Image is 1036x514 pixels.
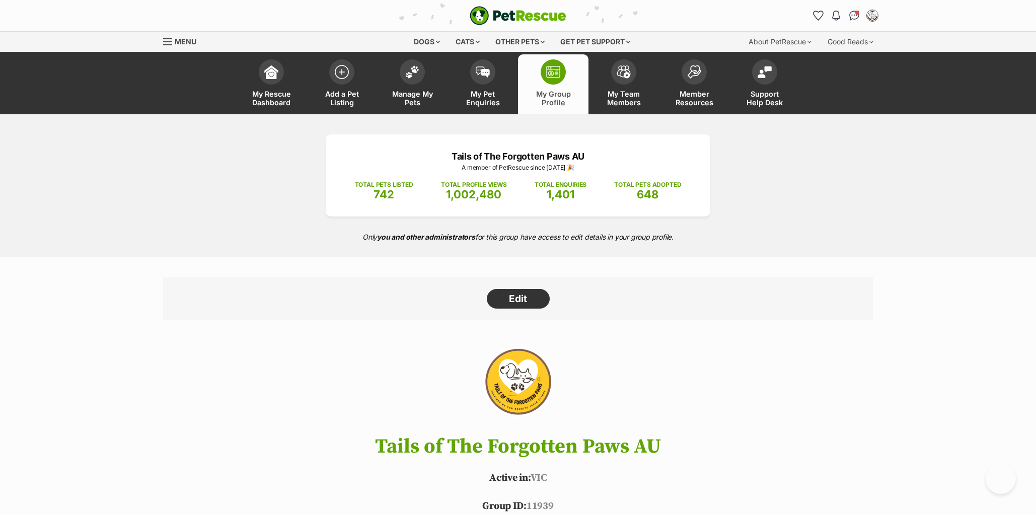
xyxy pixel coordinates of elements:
a: Menu [163,32,203,50]
a: Conversations [846,8,862,24]
span: My Team Members [601,90,646,107]
span: Support Help Desk [742,90,787,107]
a: Edit [487,289,550,309]
span: Active in: [489,472,530,484]
span: 1,401 [547,188,574,201]
div: Good Reads [821,32,880,52]
div: Dogs [407,32,447,52]
button: My account [864,8,880,24]
img: manage-my-pets-icon-02211641906a0b7f246fdf0571729dbe1e7629f14944591b6c1af311fb30b64b.svg [405,65,419,79]
img: add-pet-listing-icon-0afa8454b4691262ce3f59096e99ab1cd57d4a30225e0717b998d2c9b9846f56.svg [335,65,349,79]
img: notifications-46538b983faf8c2785f20acdc204bb7945ddae34d4c08c2a6579f10ce5e182be.svg [832,11,840,21]
img: team-members-icon-5396bd8760b3fe7c0b43da4ab00e1e3bb1a5d9ba89233759b79545d2d3fc5d0d.svg [617,65,631,79]
img: chat-41dd97257d64d25036548639549fe6c8038ab92f7586957e7f3b1b290dea8141.svg [849,11,860,21]
span: My Pet Enquiries [460,90,505,107]
a: My Group Profile [518,54,588,114]
div: Other pets [488,32,552,52]
ul: Account quick links [810,8,880,24]
h1: Tails of The Forgotten Paws AU [148,435,888,458]
a: Manage My Pets [377,54,448,114]
a: PetRescue [470,6,566,25]
button: Notifications [828,8,844,24]
p: A member of PetRescue since [DATE] 🎉 [341,163,695,172]
p: TOTAL PETS ADOPTED [614,180,681,189]
span: 648 [637,188,658,201]
p: TOTAL PROFILE VIEWS [441,180,507,189]
img: logo-e224e6f780fb5917bec1dbf3a21bbac754714ae5b6737aabdf751b685950b380.svg [470,6,566,25]
img: help-desk-icon-fdf02630f3aa405de69fd3d07c3f3aa587a6932b1a1747fa1d2bba05be0121f9.svg [758,66,772,78]
span: 742 [374,188,394,201]
span: Group ID: [482,500,526,512]
a: Member Resources [659,54,729,114]
span: Manage My Pets [390,90,435,107]
a: Favourites [810,8,826,24]
span: My Rescue Dashboard [249,90,294,107]
div: About PetRescue [742,32,819,52]
a: My Team Members [588,54,659,114]
iframe: Help Scout Beacon - Open [986,464,1016,494]
p: TOTAL ENQUIRIES [535,180,586,189]
a: Support Help Desk [729,54,800,114]
strong: you and other administrators [377,233,475,241]
img: group-profile-icon-3fa3cf56718a62981997c0bc7e787c4b2cf8bcc04b72c1350f741eb67cf2f40e.svg [546,66,560,78]
span: Member Resources [672,90,717,107]
p: TOTAL PETS LISTED [355,180,413,189]
img: dashboard-icon-eb2f2d2d3e046f16d808141f083e7271f6b2e854fb5c12c21221c1fb7104beca.svg [264,65,278,79]
img: pet-enquiries-icon-7e3ad2cf08bfb03b45e93fb7055b45f3efa6380592205ae92323e6603595dc1f.svg [476,66,490,78]
a: Add a Pet Listing [307,54,377,114]
a: My Pet Enquiries [448,54,518,114]
img: Tails of The Forgotten Paws AU [461,340,575,426]
span: My Group Profile [531,90,576,107]
img: Tails of The Forgotten Paws AU profile pic [867,11,877,21]
span: Menu [175,37,196,46]
p: 11939 [148,499,888,514]
span: Add a Pet Listing [319,90,364,107]
div: Get pet support [553,32,637,52]
p: VIC [148,471,888,486]
p: Tails of The Forgotten Paws AU [341,150,695,163]
div: Cats [449,32,487,52]
img: member-resources-icon-8e73f808a243e03378d46382f2149f9095a855e16c252ad45f914b54edf8863c.svg [687,65,701,79]
a: My Rescue Dashboard [236,54,307,114]
span: 1,002,480 [446,188,501,201]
